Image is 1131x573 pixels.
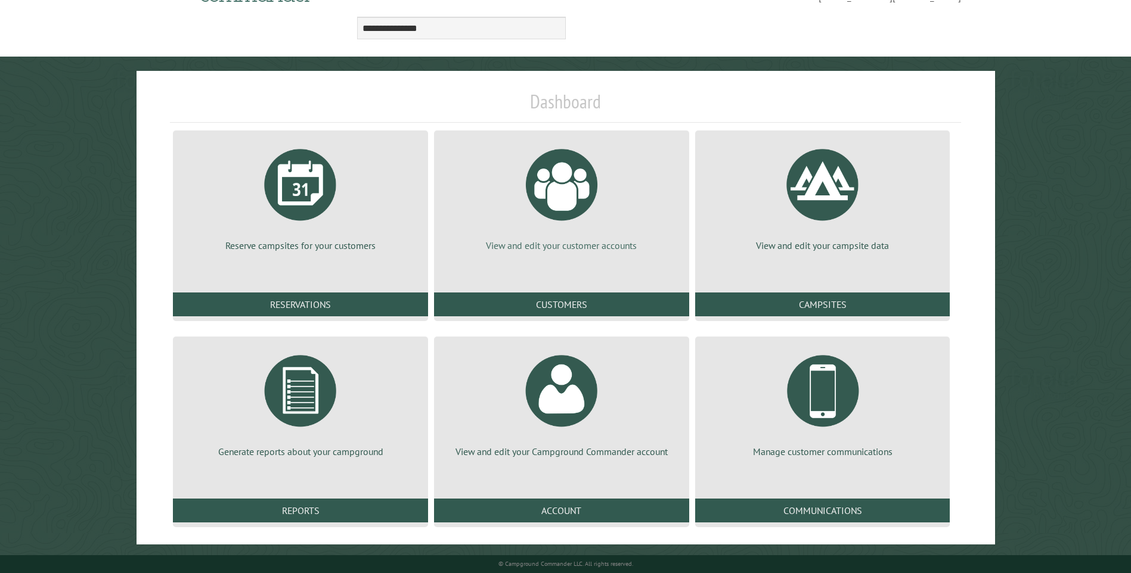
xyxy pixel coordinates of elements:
a: Manage customer communications [709,346,936,458]
p: Generate reports about your campground [187,445,414,458]
a: Reserve campsites for your customers [187,140,414,252]
p: Manage customer communications [709,445,936,458]
p: Reserve campsites for your customers [187,239,414,252]
a: Generate reports about your campground [187,346,414,458]
a: View and edit your customer accounts [448,140,675,252]
a: Reports [173,499,428,522]
a: View and edit your Campground Commander account [448,346,675,458]
a: Campsites [695,292,950,316]
a: Account [434,499,689,522]
p: View and edit your Campground Commander account [448,445,675,458]
a: Communications [695,499,950,522]
h1: Dashboard [170,90,960,123]
a: View and edit your campsite data [709,140,936,252]
a: Customers [434,292,689,316]
a: Reservations [173,292,428,316]
p: View and edit your customer accounts [448,239,675,252]
small: © Campground Commander LLC. All rights reserved. [498,560,633,568]
p: View and edit your campsite data [709,239,936,252]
